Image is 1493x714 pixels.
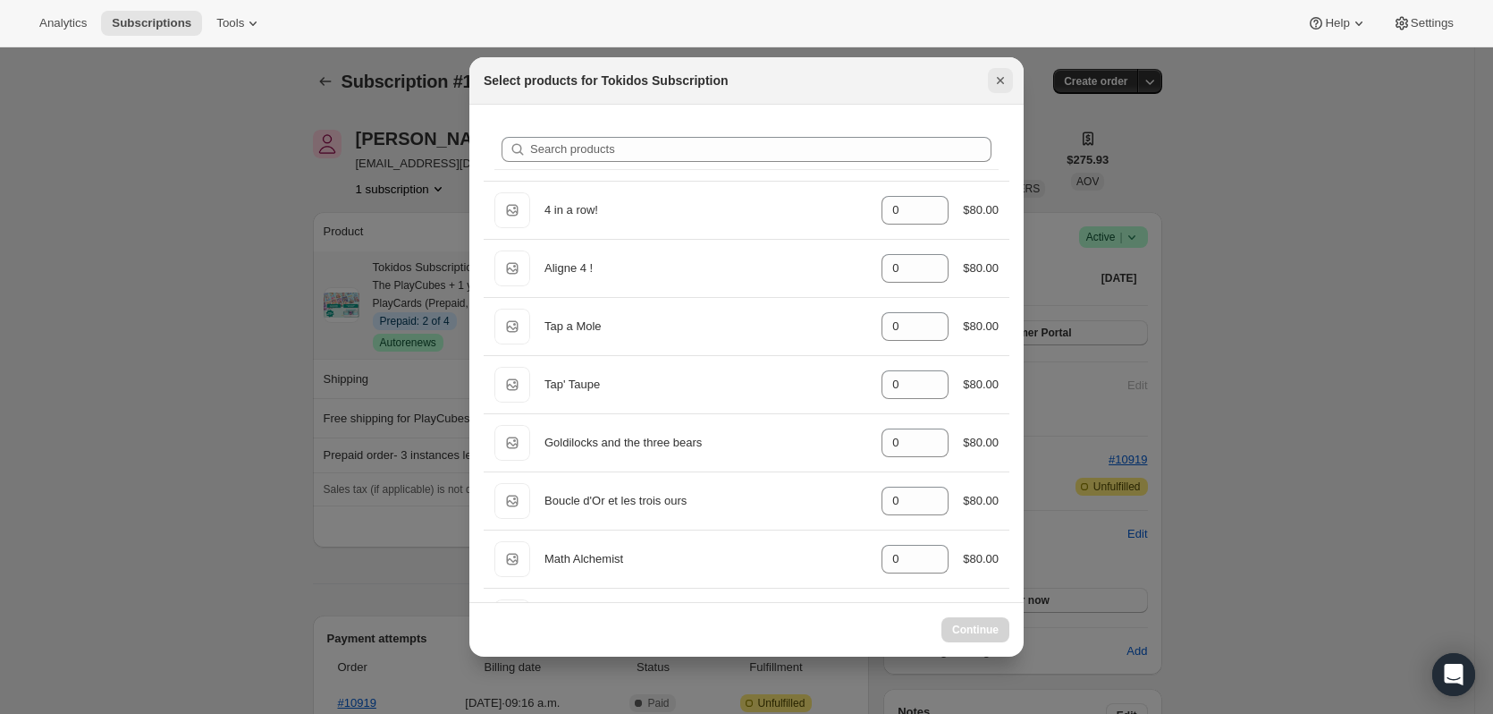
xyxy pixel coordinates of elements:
span: Analytics [39,16,87,30]
div: $80.00 [963,550,999,568]
div: Open Intercom Messenger [1432,653,1475,696]
button: Close [988,68,1013,93]
div: Math Alchemist [544,550,867,568]
div: $80.00 [963,492,999,510]
button: Subscriptions [101,11,202,36]
button: Settings [1382,11,1464,36]
div: $80.00 [963,434,999,452]
span: Settings [1411,16,1454,30]
button: Analytics [29,11,97,36]
div: $80.00 [963,259,999,277]
span: Tools [216,16,244,30]
div: Tap a Mole [544,318,867,336]
div: $80.00 [963,201,999,219]
span: Help [1325,16,1349,30]
div: $80.00 [963,318,999,336]
span: Subscriptions [112,16,191,30]
div: Goldilocks and the three bears [544,434,867,452]
button: Help [1296,11,1378,36]
div: $80.00 [963,376,999,394]
h2: Select products for Tokidos Subscription [484,72,729,89]
div: Boucle d'Or et les trois ours [544,492,867,510]
div: Tap' Taupe [544,376,867,394]
div: Aligne 4 ! [544,259,867,277]
button: Tools [206,11,273,36]
input: Search products [530,137,991,162]
div: 4 in a row! [544,201,867,219]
